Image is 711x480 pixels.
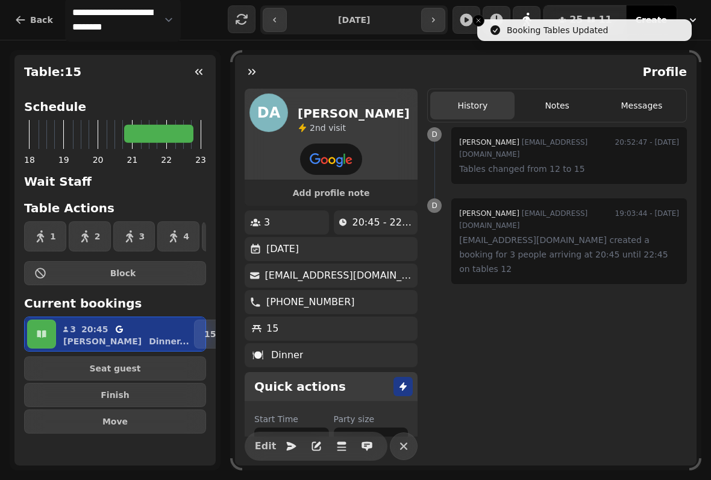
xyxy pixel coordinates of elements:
[157,221,199,251] button: 4
[58,320,192,349] button: 320:45[PERSON_NAME]Dinner...
[615,135,679,162] time: 20:52:47 - [DATE]
[204,328,216,340] p: 15
[194,320,226,349] button: 15
[430,92,515,119] button: History
[334,413,409,425] label: Party size
[626,5,677,34] button: Create
[93,154,104,166] span: 20
[459,138,519,147] span: [PERSON_NAME]
[183,232,189,241] span: 4
[257,106,281,120] span: DA
[127,154,137,166] span: 21
[459,162,679,176] p: Tables changed from 12 to 15
[432,131,437,138] span: D
[58,154,69,166] span: 19
[266,242,299,256] p: [DATE]
[195,154,206,166] span: 23
[50,232,56,241] span: 1
[24,221,66,251] button: 1
[254,434,278,458] button: Edit
[249,185,413,201] button: Add profile note
[24,409,206,434] button: Move
[615,206,679,233] time: 19:03:44 - [DATE]
[315,123,328,133] span: nd
[254,378,346,395] h2: Quick actions
[19,63,81,80] h2: Table: 15
[543,5,627,34] button: 2511
[24,98,86,115] h2: Schedule
[258,441,273,451] span: Edit
[432,202,437,209] span: D
[113,221,155,251] button: 3
[515,92,599,119] button: Notes
[459,209,519,218] span: [PERSON_NAME]
[310,123,315,133] span: 2
[149,335,189,347] p: Dinner ...
[24,383,206,407] button: Finish
[298,105,410,122] h2: [PERSON_NAME]
[271,348,303,362] p: Dinner
[24,261,206,285] button: Block
[24,173,206,190] h2: Wait Staff
[24,200,206,216] h2: Table Actions
[24,295,206,312] h2: Current bookings
[95,232,101,241] span: 2
[63,335,142,347] p: [PERSON_NAME]
[161,154,172,166] span: 22
[600,92,684,119] button: Messages
[30,16,53,24] span: Back
[472,14,484,27] button: Close toast
[34,391,196,399] span: Finish
[507,24,608,36] div: Booking Tables Updated
[266,321,278,336] p: 15
[69,221,111,251] button: 2
[352,215,413,230] p: 20:45 - 22:45
[34,364,196,373] span: Seat guest
[264,215,270,230] p: 3
[310,122,346,134] p: visit
[24,356,206,381] button: Seat guest
[81,323,108,335] p: 20:45
[254,413,329,425] label: Start Time
[139,232,145,241] span: 3
[266,295,355,309] p: [PHONE_NUMBER]
[34,417,196,426] span: Move
[50,269,196,277] span: Block
[459,233,679,276] p: [EMAIL_ADDRESS][DOMAIN_NAME] created a booking for 3 people arriving at 20:45 until 22:45 on tabl...
[259,189,403,197] span: Add profile note
[459,135,605,162] div: [EMAIL_ADDRESS][DOMAIN_NAME]
[24,154,35,166] span: 18
[459,206,605,233] div: [EMAIL_ADDRESS][DOMAIN_NAME]
[69,323,77,335] p: 3
[265,268,413,283] p: [EMAIL_ADDRESS][DOMAIN_NAME]
[637,63,687,80] h2: Profile
[252,348,264,362] p: 🍽️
